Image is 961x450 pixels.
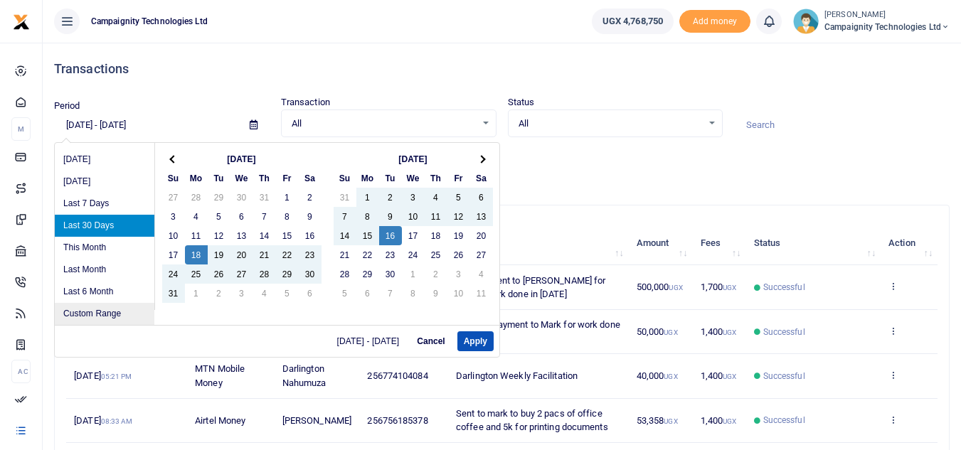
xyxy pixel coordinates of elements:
[299,226,322,245] td: 16
[679,10,750,33] li: Toup your wallet
[448,221,629,265] th: Memo: activate to sort column ascending
[356,168,379,188] th: Mo
[230,226,253,245] td: 13
[379,226,402,245] td: 16
[55,281,154,303] li: Last 6 Month
[276,284,299,303] td: 5
[425,245,447,264] td: 25
[367,370,428,381] span: 256774104084
[282,415,351,426] span: [PERSON_NAME]
[425,284,447,303] td: 9
[334,245,356,264] td: 21
[637,415,678,426] span: 53,358
[55,259,154,281] li: Last Month
[793,9,819,34] img: profile-user
[185,149,299,168] th: [DATE]
[334,226,356,245] td: 14
[637,282,683,292] span: 500,000
[470,188,493,207] td: 6
[276,168,299,188] th: Fr
[11,360,31,383] li: Ac
[185,226,208,245] td: 11
[410,331,451,351] button: Cancel
[13,16,30,26] a: logo-small logo-large logo-large
[334,264,356,284] td: 28
[162,226,185,245] td: 10
[55,237,154,259] li: This Month
[334,207,356,226] td: 7
[282,363,326,388] span: Darlington Nahumuza
[162,264,185,284] td: 24
[253,207,276,226] td: 7
[723,373,736,380] small: UGX
[276,245,299,264] td: 22
[763,281,805,294] span: Successful
[824,21,950,33] span: Campaignity Technologies Ltd
[55,149,154,171] li: [DATE]
[162,245,185,264] td: 17
[185,264,208,284] td: 25
[664,373,677,380] small: UGX
[763,326,805,338] span: Successful
[470,284,493,303] td: 11
[334,188,356,207] td: 31
[253,226,276,245] td: 14
[701,415,737,426] span: 1,400
[637,370,678,381] span: 40,000
[299,245,322,264] td: 23
[55,171,154,193] li: [DATE]
[402,284,425,303] td: 8
[299,207,322,226] td: 9
[54,99,80,113] label: Period
[54,154,950,169] p: Download
[208,245,230,264] td: 19
[334,168,356,188] th: Su
[379,168,402,188] th: Tu
[679,10,750,33] span: Add money
[230,264,253,284] td: 27
[470,168,493,188] th: Sa
[74,415,132,426] span: [DATE]
[11,117,31,141] li: M
[447,188,470,207] td: 5
[367,415,428,426] span: 256756185378
[470,264,493,284] td: 4
[629,221,693,265] th: Amount: activate to sort column ascending
[723,284,736,291] small: UGX
[592,9,674,34] a: UGX 4,768,750
[230,245,253,264] td: 20
[824,9,950,21] small: [PERSON_NAME]
[881,221,938,265] th: Action: activate to sort column ascending
[447,245,470,264] td: 26
[425,168,447,188] th: Th
[74,370,132,381] span: [DATE]
[763,414,805,427] span: Successful
[334,284,356,303] td: 5
[379,264,402,284] td: 30
[185,245,208,264] td: 18
[356,245,379,264] td: 22
[701,370,737,381] span: 1,400
[447,284,470,303] td: 10
[447,264,470,284] td: 3
[425,207,447,226] td: 11
[692,221,745,265] th: Fees: activate to sort column ascending
[299,284,322,303] td: 6
[356,207,379,226] td: 8
[447,168,470,188] th: Fr
[101,373,132,380] small: 05:21 PM
[586,9,679,34] li: Wallet ballance
[379,284,402,303] td: 7
[208,264,230,284] td: 26
[299,168,322,188] th: Sa
[185,168,208,188] th: Mo
[457,331,494,351] button: Apply
[253,245,276,264] td: 21
[456,408,608,433] span: Sent to mark to buy 2 pacs of office coffee and 5k for printing documents
[253,188,276,207] td: 31
[425,226,447,245] td: 18
[723,417,736,425] small: UGX
[379,207,402,226] td: 9
[208,284,230,303] td: 2
[195,415,245,426] span: Airtel Money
